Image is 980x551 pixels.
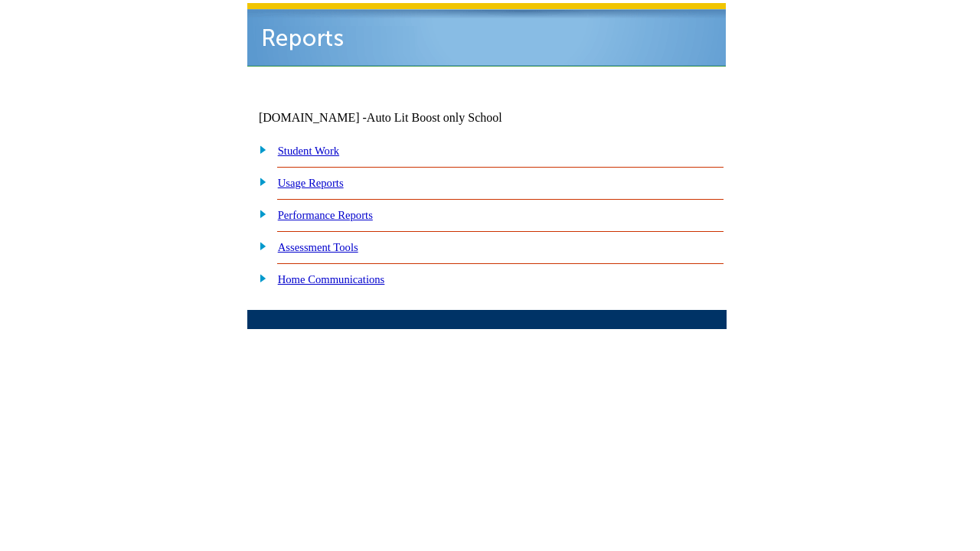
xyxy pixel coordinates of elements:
img: plus.gif [251,239,267,253]
img: plus.gif [251,271,267,285]
a: Assessment Tools [278,241,358,253]
a: Student Work [278,145,339,157]
nobr: Auto Lit Boost only School [367,111,502,124]
img: header [247,3,726,67]
img: plus.gif [251,174,267,188]
td: [DOMAIN_NAME] - [259,111,541,125]
a: Home Communications [278,273,385,285]
a: Usage Reports [278,177,344,189]
a: Performance Reports [278,209,373,221]
img: plus.gif [251,207,267,220]
img: plus.gif [251,142,267,156]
